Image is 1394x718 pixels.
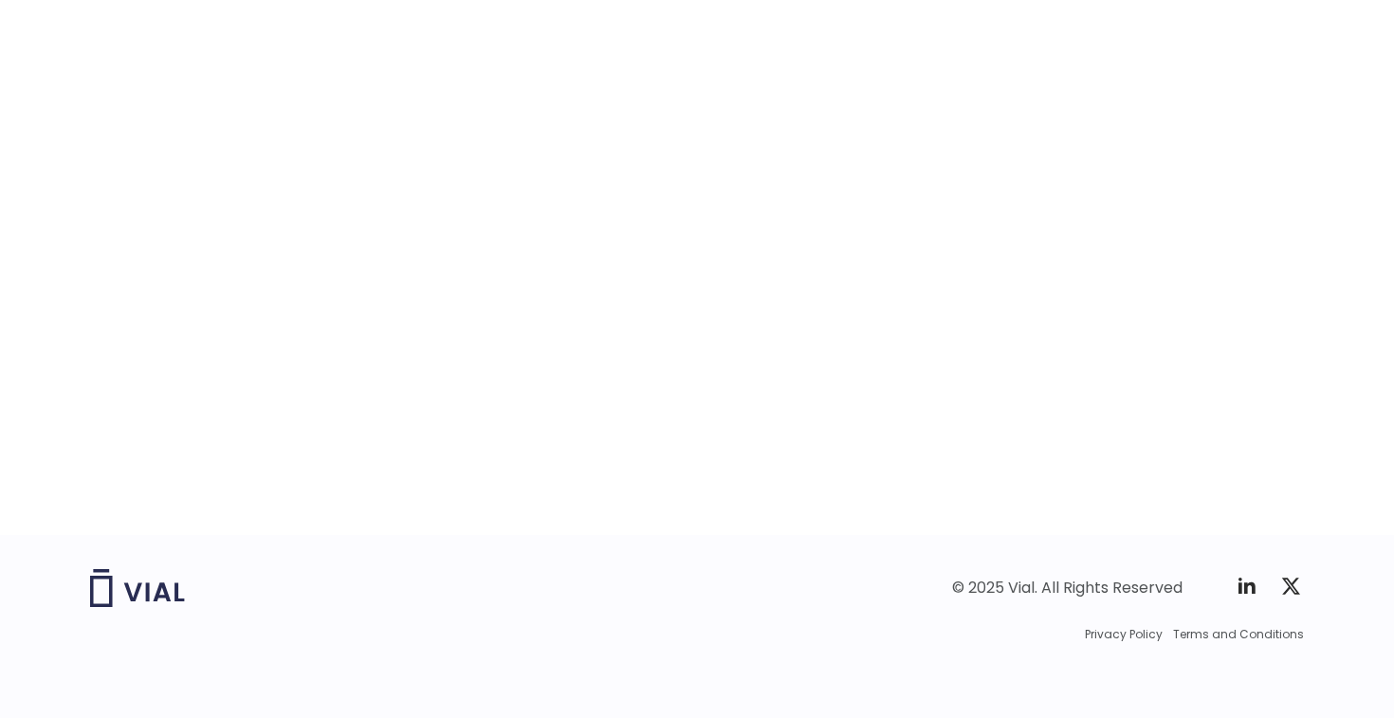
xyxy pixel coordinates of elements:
img: Vial logo wih "Vial" spelled out [90,569,185,607]
a: Privacy Policy [1085,626,1163,643]
a: Terms and Conditions [1173,626,1304,643]
div: © 2025 Vial. All Rights Reserved [952,578,1183,598]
